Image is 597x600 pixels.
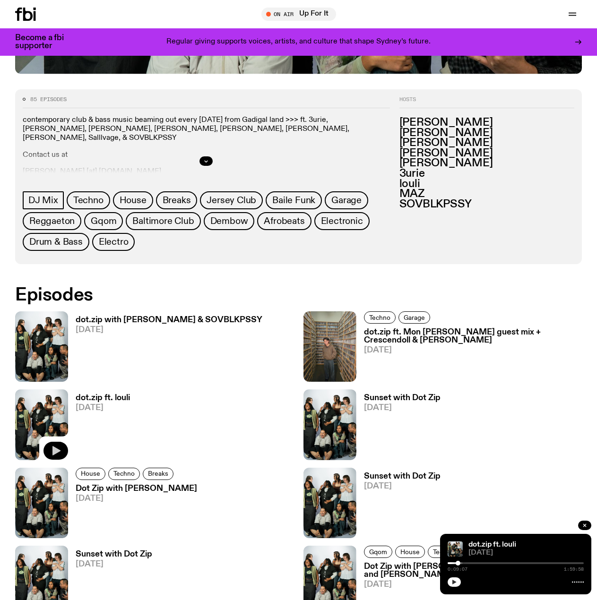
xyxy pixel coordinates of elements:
h3: Sunset with Dot Zip [364,394,441,402]
span: [DATE] [76,495,197,503]
span: Breaks [148,470,168,477]
span: Gqom [369,548,387,555]
h3: SOVBLKPSSY [399,199,574,210]
span: 1:59:58 [564,567,584,572]
span: House [81,470,100,477]
a: House [76,468,105,480]
a: Drum & Bass [23,233,89,251]
h2: Episodes [15,287,390,304]
h3: Sunset with Dot Zip [76,550,152,558]
a: Techno [364,311,396,324]
span: Techno [433,548,454,555]
span: Techno [113,470,135,477]
h3: louli [399,179,574,189]
a: Jersey Club [200,191,263,209]
span: [DATE] [76,326,262,334]
a: Dot Zip with [PERSON_NAME][DATE] [68,485,197,538]
span: Jersey Club [207,195,256,206]
h3: [PERSON_NAME] [399,128,574,138]
span: Techno [369,314,390,321]
a: Techno [428,546,459,558]
span: Drum & Bass [29,237,83,247]
p: contemporary club & bass music beaming out every [DATE] from Gadigal land >>> ft. 3urie, [PERSON_... [23,116,390,143]
h3: dot.zip with [PERSON_NAME] & SOVBLKPSSY [76,316,262,324]
span: House [120,195,147,206]
span: [DATE] [364,346,582,354]
span: Afrobeats [264,216,304,226]
a: Gqom [84,212,123,230]
h2: Hosts [399,97,574,108]
a: Garage [398,311,430,324]
span: 0:09:07 [448,567,467,572]
span: [DATE] [364,404,441,412]
a: Breaks [156,191,198,209]
button: On AirUp For It [261,8,336,21]
span: Baile Funk [272,195,315,206]
h3: Become a fbi supporter [15,34,76,50]
span: Gqom [91,216,116,226]
a: Sunset with Dot Zip[DATE] [356,472,441,538]
a: dot.zip ft. Mon [PERSON_NAME] guest mix + Crescendoll & [PERSON_NAME][DATE] [356,328,582,382]
h3: 3urie [399,169,574,179]
span: Garage [331,195,362,206]
a: Garage [325,191,368,209]
a: dot.zip ft. louli [468,541,516,549]
h3: Dot Zip with [PERSON_NAME] [76,485,197,493]
a: House [395,546,425,558]
span: 85 episodes [30,97,67,102]
h3: dot.zip ft. louli [76,394,130,402]
span: Baltimore Club [132,216,194,226]
h3: dot.zip ft. Mon [PERSON_NAME] guest mix + Crescendoll & [PERSON_NAME] [364,328,582,344]
a: Techno [108,468,140,480]
h3: [PERSON_NAME] [399,138,574,148]
h3: [PERSON_NAME] [399,148,574,159]
a: dot.zip ft. louli[DATE] [68,394,130,460]
span: Dembow [210,216,248,226]
a: House [113,191,153,209]
a: DJ Mix [23,191,64,209]
a: Electro [92,233,135,251]
a: Sunset with Dot Zip[DATE] [356,394,441,460]
a: Techno [67,191,110,209]
h3: [PERSON_NAME] [399,158,574,169]
span: Garage [404,314,425,321]
span: Electronic [321,216,363,226]
a: Reggaeton [23,212,81,230]
span: DJ Mix [28,195,58,206]
h3: Dot Zip with [PERSON_NAME], SOVBLKPVSSY and [PERSON_NAME] [364,563,582,579]
a: Baltimore Club [126,212,200,230]
span: [DATE] [364,581,582,589]
span: [DATE] [468,549,584,557]
span: Breaks [163,195,191,206]
a: Afrobeats [257,212,311,230]
h3: MAZ [399,189,574,199]
a: Breaks [143,468,173,480]
a: Dembow [204,212,255,230]
span: House [400,548,420,555]
h3: [PERSON_NAME] [399,118,574,128]
span: [DATE] [76,404,130,412]
span: Reggaeton [29,216,75,226]
a: Gqom [364,546,392,558]
a: Electronic [314,212,370,230]
span: Electro [99,237,129,247]
h3: Sunset with Dot Zip [364,472,441,480]
p: Regular giving supports voices, artists, and culture that shape Sydney’s future. [166,38,431,46]
a: dot.zip with [PERSON_NAME] & SOVBLKPSSY[DATE] [68,316,262,382]
span: Techno [73,195,104,206]
a: Baile Funk [266,191,322,209]
span: [DATE] [364,482,441,490]
span: [DATE] [76,560,152,568]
